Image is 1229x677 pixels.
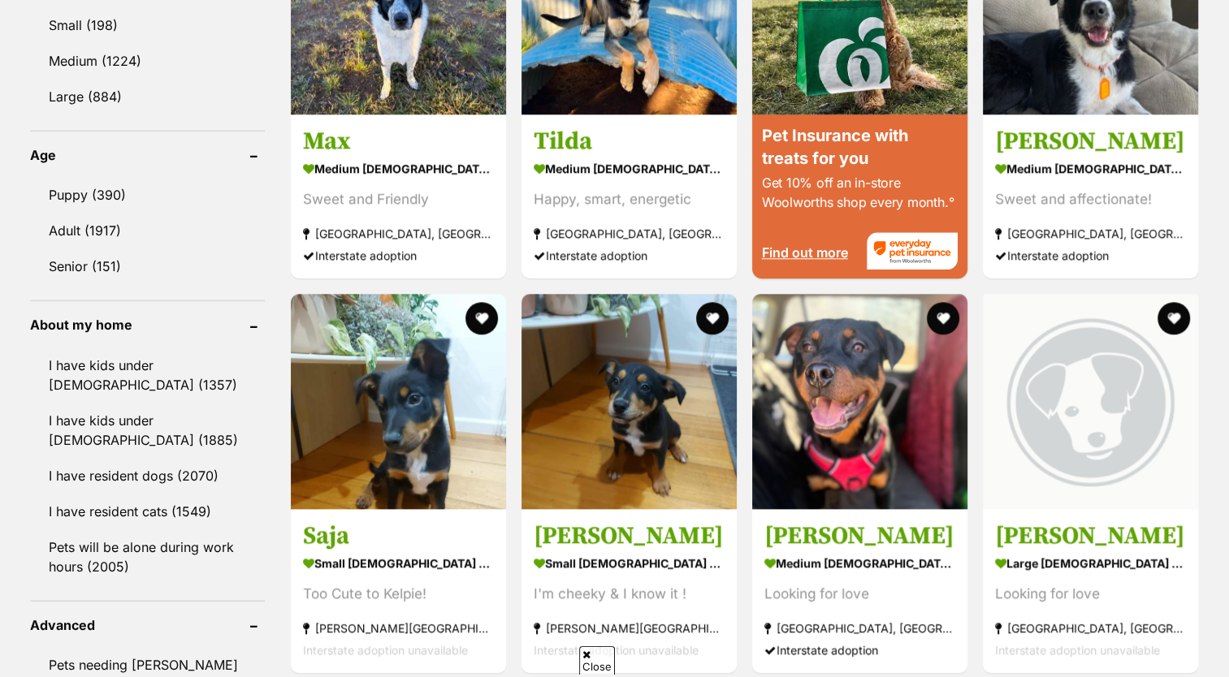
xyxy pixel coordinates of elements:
[303,552,494,576] strong: small [DEMOGRAPHIC_DATA] Dog
[303,222,494,244] strong: [GEOGRAPHIC_DATA], [GEOGRAPHIC_DATA]
[30,8,265,42] a: Small (198)
[303,521,494,552] h3: Saja
[303,244,494,266] div: Interstate adoption
[30,148,265,162] header: Age
[1158,302,1190,334] button: favourite
[764,552,955,576] strong: medium [DEMOGRAPHIC_DATA] Dog
[764,584,955,606] div: Looking for love
[534,644,699,658] span: Interstate adoption unavailable
[30,348,265,402] a: I have kids under [DEMOGRAPHIC_DATA] (1357)
[534,618,725,640] strong: [PERSON_NAME][GEOGRAPHIC_DATA]
[995,222,1186,244] strong: [GEOGRAPHIC_DATA], [GEOGRAPHIC_DATA]
[30,317,265,332] header: About my home
[752,294,967,509] img: Ari - Mixed breed Dog
[30,80,265,114] a: Large (884)
[521,509,737,674] a: [PERSON_NAME] small [DEMOGRAPHIC_DATA] Dog I'm cheeky & I know it ! [PERSON_NAME][GEOGRAPHIC_DATA...
[534,521,725,552] h3: [PERSON_NAME]
[995,618,1186,640] strong: [GEOGRAPHIC_DATA], [GEOGRAPHIC_DATA]
[983,509,1198,674] a: [PERSON_NAME] large [DEMOGRAPHIC_DATA] Dog Looking for love [GEOGRAPHIC_DATA], [GEOGRAPHIC_DATA] ...
[291,294,506,509] img: Saja - Mixed breed Dog
[30,530,265,584] a: Pets will be alone during work hours (2005)
[534,584,725,606] div: I'm cheeky & I know it !
[30,178,265,212] a: Puppy (390)
[983,114,1198,278] a: [PERSON_NAME] medium [DEMOGRAPHIC_DATA] Dog Sweet and affectionate! [GEOGRAPHIC_DATA], [GEOGRAPHI...
[303,157,494,180] strong: medium [DEMOGRAPHIC_DATA] Dog
[995,521,1186,552] h3: [PERSON_NAME]
[521,114,737,278] a: Tilda medium [DEMOGRAPHIC_DATA] Dog Happy, smart, energetic [GEOGRAPHIC_DATA], [GEOGRAPHIC_DATA] ...
[696,302,729,334] button: favourite
[764,521,955,552] h3: [PERSON_NAME]
[30,403,265,457] a: I have kids under [DEMOGRAPHIC_DATA] (1885)
[30,44,265,78] a: Medium (1224)
[579,646,615,675] span: Close
[752,509,967,674] a: [PERSON_NAME] medium [DEMOGRAPHIC_DATA] Dog Looking for love [GEOGRAPHIC_DATA], [GEOGRAPHIC_DATA]...
[30,249,265,283] a: Senior (151)
[465,302,498,334] button: favourite
[303,126,494,157] h3: Max
[30,494,265,528] a: I have resident cats (1549)
[291,114,506,278] a: Max medium [DEMOGRAPHIC_DATA] Dog Sweet and Friendly [GEOGRAPHIC_DATA], [GEOGRAPHIC_DATA] Interst...
[534,126,725,157] h3: Tilda
[303,188,494,210] div: Sweet and Friendly
[995,244,1186,266] div: Interstate adoption
[764,618,955,640] strong: [GEOGRAPHIC_DATA], [GEOGRAPHIC_DATA]
[995,584,1186,606] div: Looking for love
[534,188,725,210] div: Happy, smart, energetic
[534,222,725,244] strong: [GEOGRAPHIC_DATA], [GEOGRAPHIC_DATA]
[534,157,725,180] strong: medium [DEMOGRAPHIC_DATA] Dog
[303,618,494,640] strong: [PERSON_NAME][GEOGRAPHIC_DATA]
[30,618,265,632] header: Advanced
[927,302,959,334] button: favourite
[30,459,265,493] a: I have resident dogs (2070)
[995,157,1186,180] strong: medium [DEMOGRAPHIC_DATA] Dog
[995,644,1160,658] span: Interstate adoption unavailable
[534,552,725,576] strong: small [DEMOGRAPHIC_DATA] Dog
[30,213,265,248] a: Adult (1917)
[995,126,1186,157] h3: [PERSON_NAME]
[303,584,494,606] div: Too Cute to Kelpie!
[303,644,468,658] span: Interstate adoption unavailable
[534,244,725,266] div: Interstate adoption
[764,640,955,662] div: Interstate adoption
[995,552,1186,576] strong: large [DEMOGRAPHIC_DATA] Dog
[291,509,506,674] a: Saja small [DEMOGRAPHIC_DATA] Dog Too Cute to Kelpie! [PERSON_NAME][GEOGRAPHIC_DATA] Interstate a...
[995,188,1186,210] div: Sweet and affectionate!
[521,294,737,509] img: Bobby - Mixed breed Dog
